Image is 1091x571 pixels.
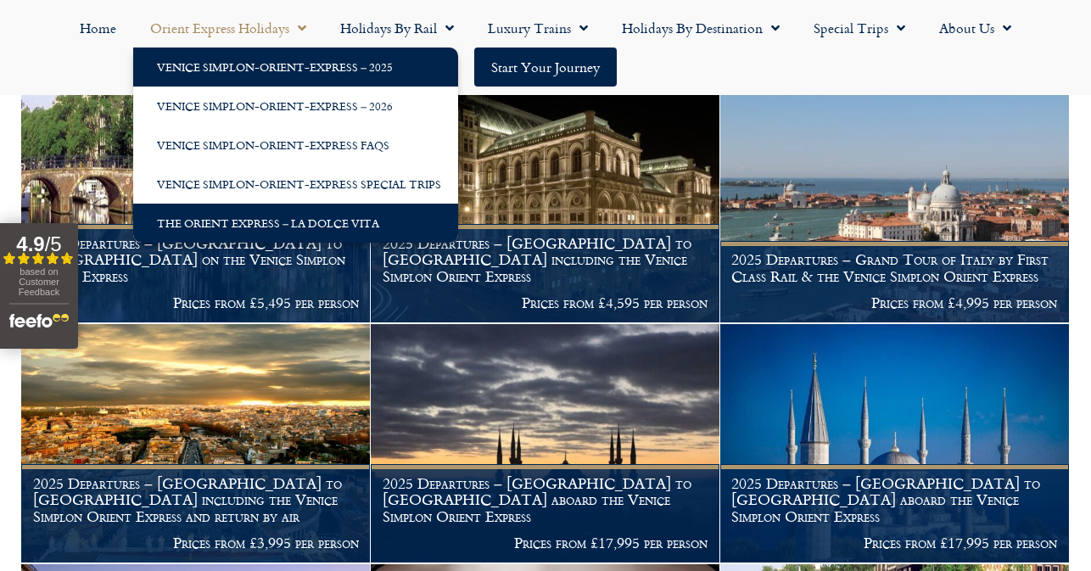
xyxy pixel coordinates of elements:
a: Venice Simplon-Orient-Express Special Trips [133,165,458,204]
a: Start your Journey [474,48,617,87]
a: 2025 Departures – [GEOGRAPHIC_DATA] to [GEOGRAPHIC_DATA] including the Venice Simplon Orient Expr... [21,324,371,563]
h1: 2025 Departures – Grand Tour of Italy by First Class Rail & the Venice Simplon Orient Express [731,251,1057,284]
a: Special Trips [797,8,922,48]
a: 2025 Departures – [GEOGRAPHIC_DATA] to [GEOGRAPHIC_DATA] including the Venice Simplon Orient Expr... [371,84,720,323]
a: Holidays by Destination [605,8,797,48]
p: Prices from £4,995 per person [731,294,1057,311]
h1: 2025 Departures – [GEOGRAPHIC_DATA] to [GEOGRAPHIC_DATA] aboard the Venice Simplon Orient Express [731,475,1057,525]
p: Prices from £4,595 per person [383,294,708,311]
p: Prices from £17,995 per person [383,535,708,551]
a: The Orient Express – La Dolce Vita [133,204,458,243]
a: About Us [922,8,1028,48]
a: Orient Express Holidays [133,8,323,48]
a: Venice Simplon-Orient-Express – 2026 [133,87,458,126]
ul: Orient Express Holidays [133,48,458,243]
a: 2025 Departures – [GEOGRAPHIC_DATA] to [GEOGRAPHIC_DATA] aboard the Venice Simplon Orient Express... [720,324,1070,563]
h1: 2025 Departures – [GEOGRAPHIC_DATA] to [GEOGRAPHIC_DATA] including the Venice Simplon Orient Express [383,235,708,285]
p: Prices from £3,995 per person [33,535,359,551]
a: Venice Simplon-Orient-Express FAQs [133,126,458,165]
nav: Menu [8,8,1083,87]
a: Home [63,8,133,48]
h1: 2025 Departures – [GEOGRAPHIC_DATA] to [GEOGRAPHIC_DATA] aboard the Venice Simplon Orient Express [383,475,708,525]
a: Venice Simplon-Orient-Express – 2025 [133,48,458,87]
p: Prices from £17,995 per person [731,535,1057,551]
a: Luxury Trains [471,8,605,48]
a: 2025 Departures – Grand Tour of Italy by First Class Rail & the Venice Simplon Orient Express Pri... [720,84,1070,323]
p: Prices from £5,495 per person [33,294,359,311]
a: Holidays by Rail [323,8,471,48]
h1: 2025 Departures – [GEOGRAPHIC_DATA] to [GEOGRAPHIC_DATA] including the Venice Simplon Orient Expr... [33,475,359,525]
h1: 2025 Departures – [GEOGRAPHIC_DATA] to [GEOGRAPHIC_DATA] on the Venice Simplon Orient Express [33,235,359,285]
a: 2025 Departures – [GEOGRAPHIC_DATA] to [GEOGRAPHIC_DATA] on the Venice Simplon Orient Express Pri... [21,84,371,323]
a: 2025 Departures – [GEOGRAPHIC_DATA] to [GEOGRAPHIC_DATA] aboard the Venice Simplon Orient Express... [371,324,720,563]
